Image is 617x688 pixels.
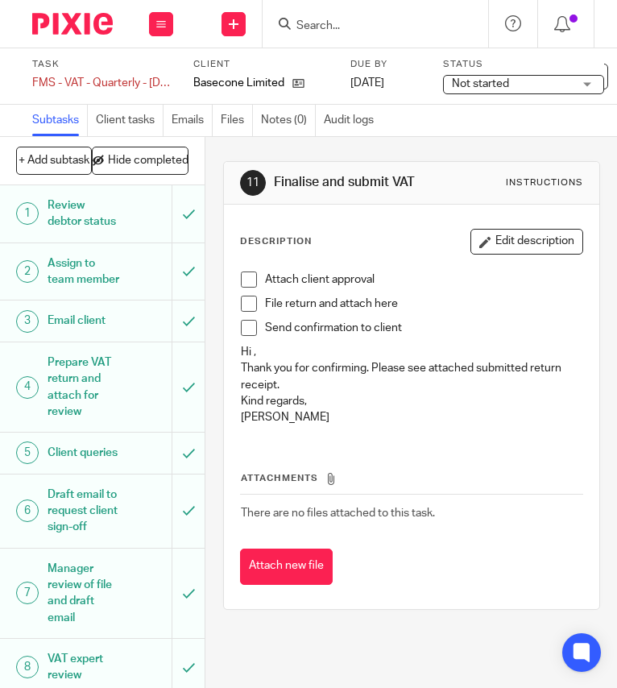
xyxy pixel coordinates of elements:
div: 8 [16,656,39,678]
h1: Client queries [48,441,120,465]
p: Thank you for confirming. Please see attached submitted return receipt. [241,360,582,393]
span: Attachments [241,474,318,483]
div: 7 [16,582,39,604]
p: Send confirmation to client [265,320,582,336]
div: 5 [16,441,39,464]
a: Client tasks [96,105,164,136]
div: Instructions [506,176,583,189]
button: Attach new file [240,549,333,585]
div: FMS - VAT - Quarterly - June - August, 2025 [32,75,173,91]
a: Notes (0) [261,105,316,136]
label: Status [443,58,604,71]
span: [DATE] [350,77,384,89]
input: Search [295,19,440,34]
a: Subtasks [32,105,88,136]
h1: Review debtor status [48,193,120,234]
div: 3 [16,310,39,333]
p: Kind regards, [241,393,582,409]
button: Edit description [470,229,583,255]
h1: Manager review of file and draft email [48,557,120,630]
a: Emails [172,105,213,136]
p: Attach client approval [265,271,582,288]
h1: Email client [48,309,120,333]
h1: VAT expert review [48,647,120,688]
label: Due by [350,58,423,71]
span: Not started [452,78,509,89]
button: + Add subtask [16,147,92,174]
p: Basecone Limited [193,75,284,91]
img: Pixie [32,13,113,35]
h1: Assign to team member [48,251,120,292]
div: FMS - VAT - Quarterly - [DATE] - [DATE] [32,75,173,91]
h1: Draft email to request client sign-off [48,483,120,540]
div: 1 [16,202,39,225]
button: Hide completed [92,147,188,174]
label: Client [193,58,334,71]
p: File return and attach here [265,296,582,312]
div: 11 [240,170,266,196]
p: [PERSON_NAME] [241,409,582,425]
h1: Prepare VAT return and attach for review [48,350,120,424]
span: Hide completed [108,155,188,168]
label: Task [32,58,173,71]
h1: Finalise and submit VAT [274,174,445,191]
div: 4 [16,376,39,399]
p: Hi , [241,344,582,360]
p: Description [240,235,312,248]
a: Files [221,105,253,136]
a: Audit logs [324,105,382,136]
div: 6 [16,499,39,522]
span: There are no files attached to this task. [241,508,435,519]
div: 2 [16,260,39,283]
